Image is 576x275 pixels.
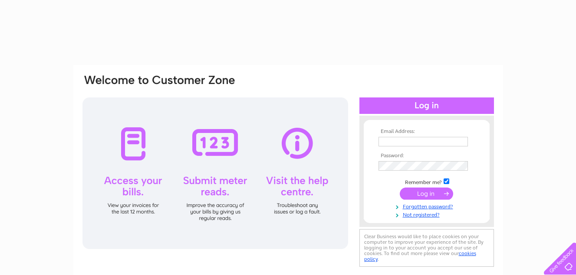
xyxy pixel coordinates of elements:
[400,188,453,200] input: Submit
[364,250,476,262] a: cookies policy
[379,210,477,218] a: Not registered?
[359,229,494,267] div: Clear Business would like to place cookies on your computer to improve your experience of the sit...
[376,177,477,186] td: Remember me?
[379,202,477,210] a: Forgotten password?
[376,153,477,159] th: Password:
[376,129,477,135] th: Email Address:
